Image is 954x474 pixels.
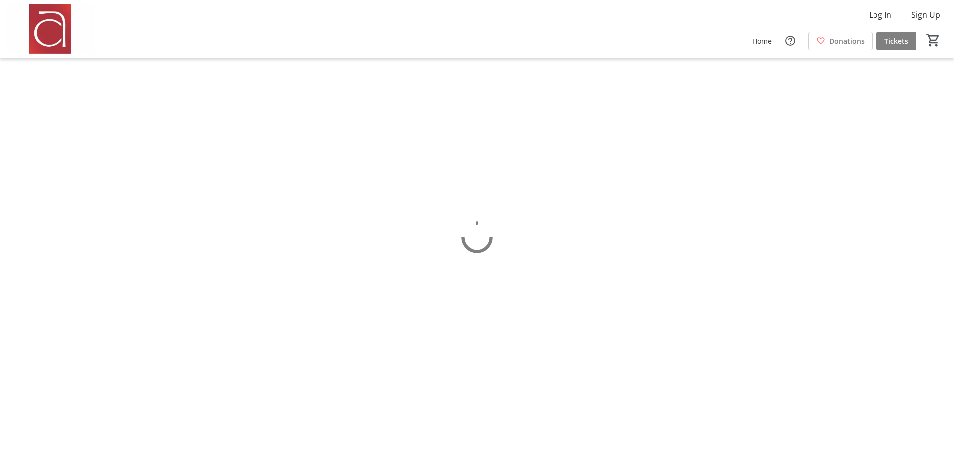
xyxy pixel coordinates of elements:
[924,31,942,49] button: Cart
[808,32,873,50] a: Donations
[911,9,940,21] span: Sign Up
[6,4,94,54] img: Amadeus Choir of Greater Toronto 's Logo
[780,31,800,51] button: Help
[884,36,908,46] span: Tickets
[744,32,780,50] a: Home
[861,7,899,23] button: Log In
[876,32,916,50] a: Tickets
[829,36,865,46] span: Donations
[903,7,948,23] button: Sign Up
[752,36,772,46] span: Home
[869,9,891,21] span: Log In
